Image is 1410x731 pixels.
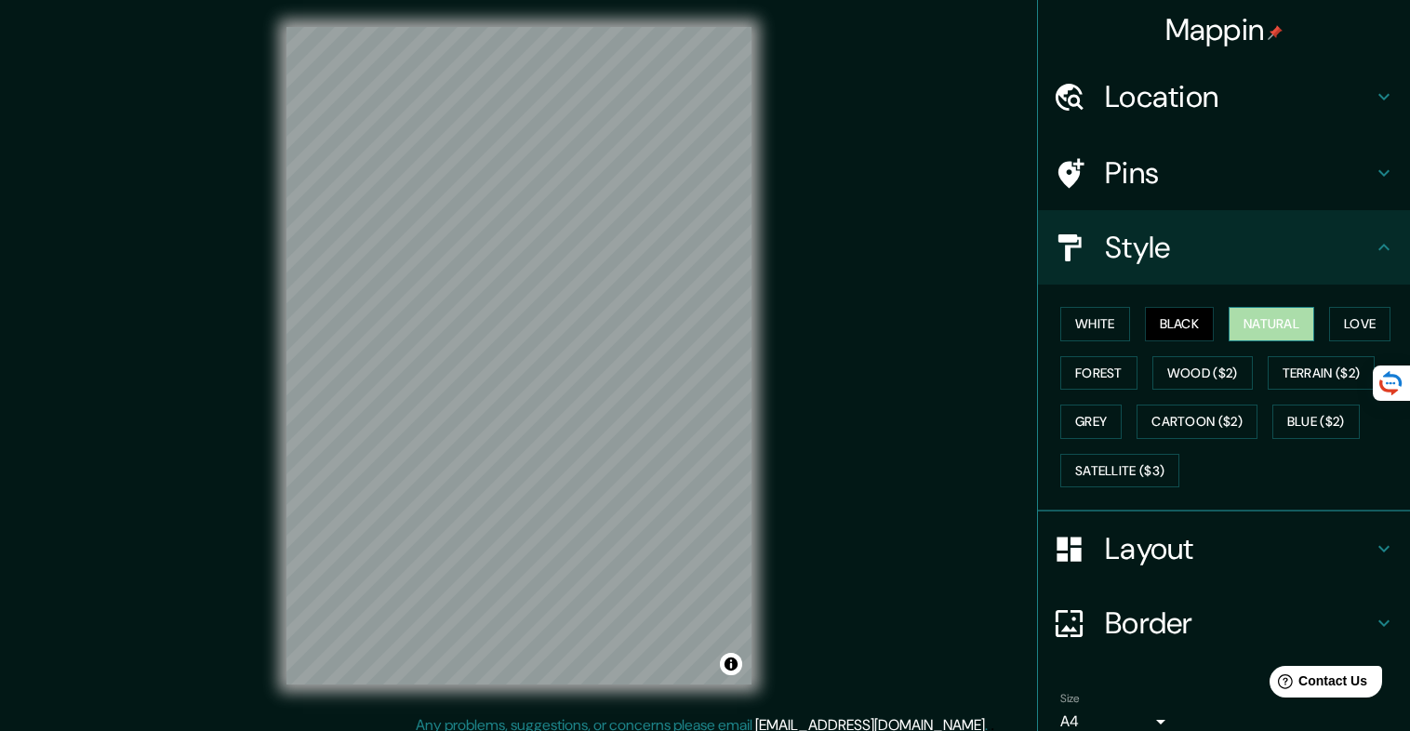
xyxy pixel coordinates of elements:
[1060,454,1179,488] button: Satellite ($3)
[1105,605,1373,642] h4: Border
[720,653,742,675] button: Toggle attribution
[1152,356,1253,391] button: Wood ($2)
[1137,405,1257,439] button: Cartoon ($2)
[1060,356,1137,391] button: Forest
[1165,11,1284,48] h4: Mappin
[1229,307,1314,341] button: Natural
[1038,210,1410,285] div: Style
[1060,307,1130,341] button: White
[1272,405,1360,439] button: Blue ($2)
[1268,356,1376,391] button: Terrain ($2)
[286,27,752,684] canvas: Map
[1105,229,1373,266] h4: Style
[1105,154,1373,192] h4: Pins
[1038,512,1410,586] div: Layout
[1329,307,1390,341] button: Love
[1038,586,1410,660] div: Border
[1038,136,1410,210] div: Pins
[1060,405,1122,439] button: Grey
[1268,25,1283,40] img: pin-icon.png
[1105,78,1373,115] h4: Location
[1060,691,1080,707] label: Size
[1244,658,1390,711] iframe: Help widget launcher
[1038,60,1410,134] div: Location
[1105,530,1373,567] h4: Layout
[1145,307,1215,341] button: Black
